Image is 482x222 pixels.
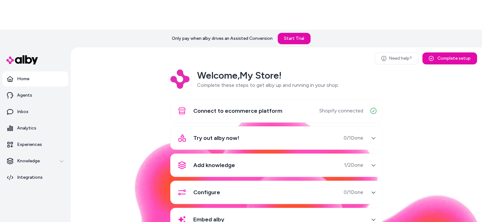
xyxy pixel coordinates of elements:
[193,106,282,115] span: Connect to ecommerce platform
[17,158,40,164] p: Knowledge
[3,121,68,136] a: Analytics
[17,125,36,131] p: Analytics
[3,137,68,152] a: Experiences
[174,158,378,173] button: Add knowledge1/2Done
[174,185,378,200] button: Configure0/1Done
[3,88,68,103] a: Agents
[174,103,378,118] button: Connect to ecommerce platformShopify connected
[3,71,68,87] a: Home
[344,189,363,196] span: 0 / 1 Done
[170,69,190,89] img: Logo
[3,170,68,185] a: Integrations
[17,141,42,148] p: Experiences
[6,55,38,64] img: alby Logo
[3,104,68,119] a: Inbox
[197,69,339,81] h2: Welcome, My Store !
[319,107,363,115] span: Shopify connected
[422,52,477,64] button: Complete setup
[278,33,310,44] a: Start Trial
[17,92,32,99] p: Agents
[197,82,339,88] span: Complete these steps to get alby up and running in your shop.
[344,134,363,142] span: 0 / 1 Done
[3,153,68,169] button: Knowledge
[193,161,235,170] span: Add knowledge
[17,76,29,82] p: Home
[344,161,363,169] span: 1 / 2 Done
[174,130,378,146] button: Try out alby now!0/1Done
[193,188,220,197] span: Configure
[17,174,43,181] p: Integrations
[193,134,239,142] span: Try out alby now!
[17,109,28,115] p: Inbox
[375,52,419,64] a: Need help?
[172,35,273,42] p: Only pay when alby drives an Assisted Conversion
